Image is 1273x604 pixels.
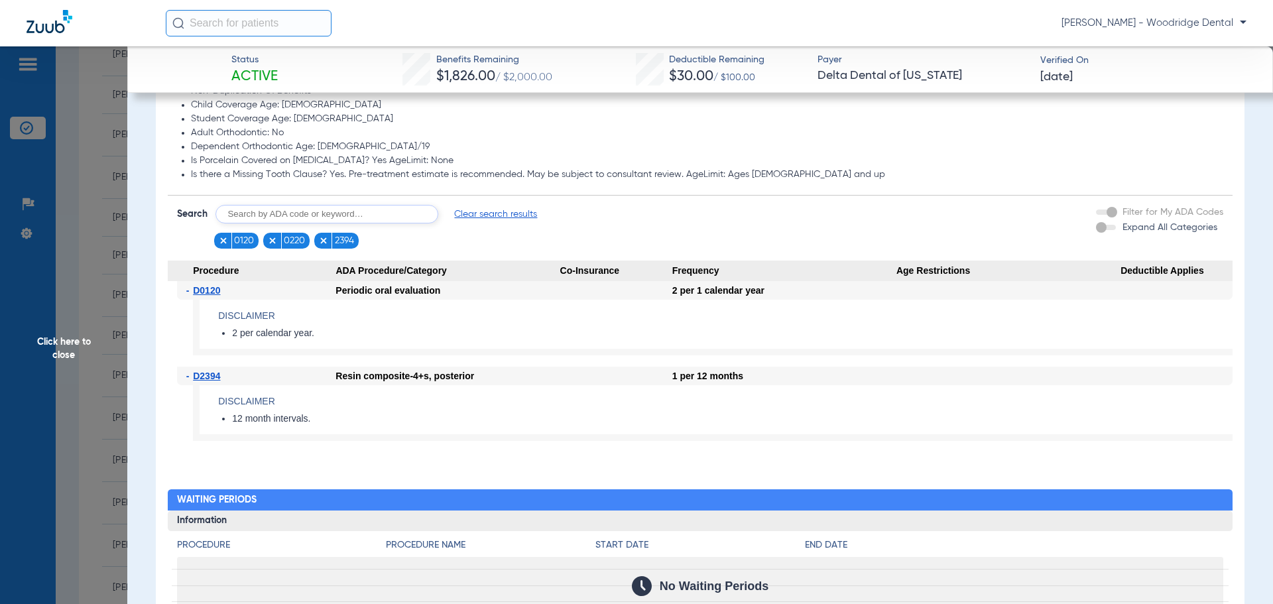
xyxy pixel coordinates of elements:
input: Search by ADA code or keyword… [215,205,438,223]
span: 0120 [234,234,254,247]
span: / $100.00 [713,73,755,82]
li: 2 per calendar year. [232,328,1233,339]
app-breakdown-title: Procedure Name [386,538,595,557]
div: 1 per 12 months [672,367,896,385]
h4: End Date [805,538,1223,552]
img: x.svg [268,236,277,245]
span: ADA Procedure/Category [335,261,560,282]
h4: Disclaimer [218,309,1233,323]
h4: Procedure Name [386,538,595,552]
h2: Waiting Periods [168,489,1233,511]
span: Search [177,208,208,221]
span: - [186,281,194,300]
span: / $2,000.00 [495,72,552,83]
h3: Information [168,511,1233,532]
div: Periodic oral evaluation [335,281,560,300]
span: Procedure [168,261,336,282]
span: $30.00 [669,70,713,84]
h4: Disclaimer [218,394,1233,408]
span: Delta Dental of [US_STATE] [818,68,1029,84]
span: - [186,367,194,385]
h4: Procedure [177,538,387,552]
h4: Start Date [595,538,805,552]
span: Frequency [672,261,896,282]
span: Clear search results [454,208,537,221]
img: Zuub Logo [27,10,72,33]
li: 12 month intervals. [232,413,1233,425]
span: Deductible Applies [1121,261,1233,282]
span: 0220 [284,234,305,247]
div: Resin composite-4+s, posterior [335,367,560,385]
li: Dependent Orthodontic Age: [DEMOGRAPHIC_DATA]/19 [191,141,1224,153]
span: Age Restrictions [896,261,1121,282]
app-breakdown-title: Start Date [595,538,805,557]
span: Active [231,68,278,86]
span: 2394 [335,234,354,247]
span: Verified On [1040,54,1252,68]
div: 2 per 1 calendar year [672,281,896,300]
app-breakdown-title: Procedure [177,538,387,557]
label: Filter for My ADA Codes [1120,206,1223,219]
li: Is there a Missing Tooth Clause? Yes. Pre-treatment estimate is recommended. May be subject to co... [191,169,1224,181]
span: Payer [818,53,1029,67]
span: [PERSON_NAME] - Woodridge Dental [1061,17,1246,30]
li: Is Porcelain Covered on [MEDICAL_DATA]? Yes AgeLimit: None [191,155,1224,167]
li: Adult Orthodontic: No [191,127,1224,139]
input: Search for patients [166,10,332,36]
img: x.svg [219,236,228,245]
span: Benefits Remaining [436,53,552,67]
img: Search Icon [172,17,184,29]
span: D0120 [193,285,220,296]
span: D2394 [193,371,220,381]
img: x.svg [319,236,328,245]
span: $1,826.00 [436,70,495,84]
span: Co-Insurance [560,261,672,282]
img: Calendar [632,576,652,596]
li: Child Coverage Age: [DEMOGRAPHIC_DATA] [191,99,1224,111]
span: [DATE] [1040,69,1073,86]
span: No Waiting Periods [660,579,768,593]
app-breakdown-title: End Date [805,538,1223,557]
span: Status [231,53,278,67]
li: Student Coverage Age: [DEMOGRAPHIC_DATA] [191,113,1224,125]
span: Deductible Remaining [669,53,764,67]
span: Expand All Categories [1122,223,1217,232]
